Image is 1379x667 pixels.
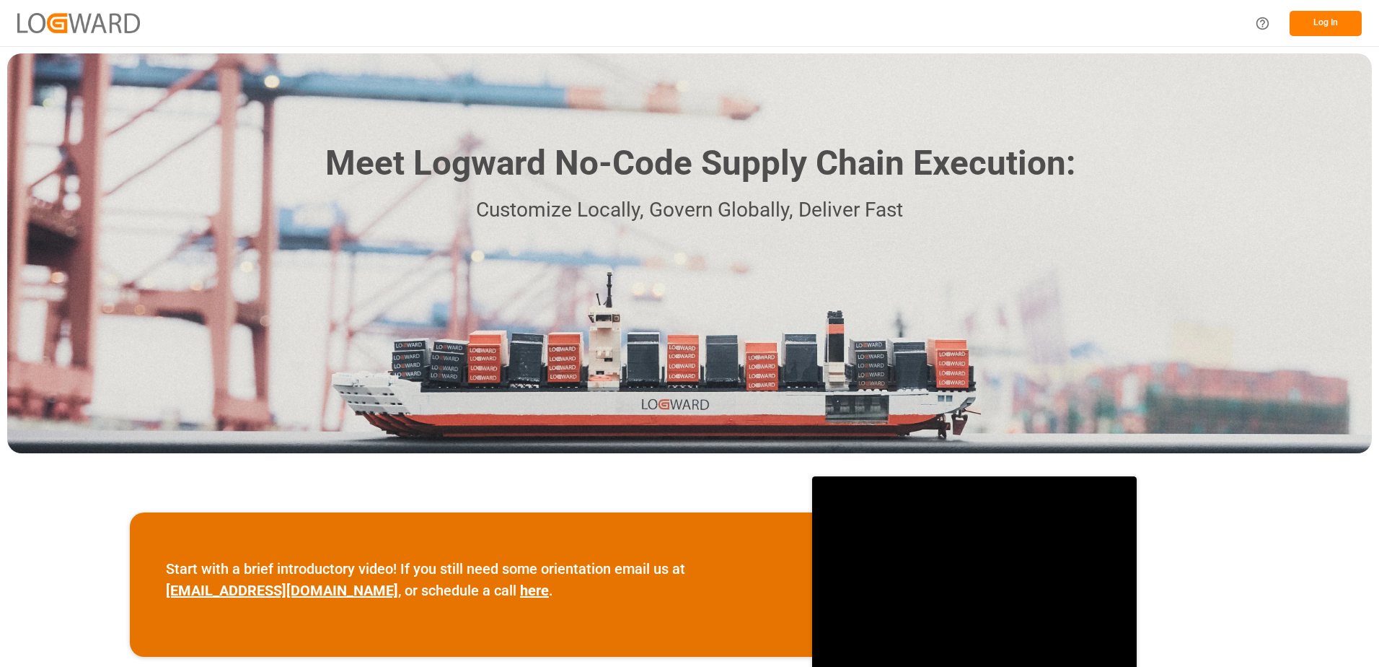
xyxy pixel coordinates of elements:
img: Logward_new_orange.png [17,13,140,32]
button: Log In [1290,11,1362,36]
button: Help Center [1246,7,1279,40]
p: Customize Locally, Govern Globally, Deliver Fast [304,194,1075,227]
a: here [520,582,549,599]
a: [EMAIL_ADDRESS][DOMAIN_NAME] [166,582,398,599]
h1: Meet Logward No-Code Supply Chain Execution: [325,138,1075,189]
p: Start with a brief introductory video! If you still need some orientation email us at , or schedu... [166,558,776,601]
